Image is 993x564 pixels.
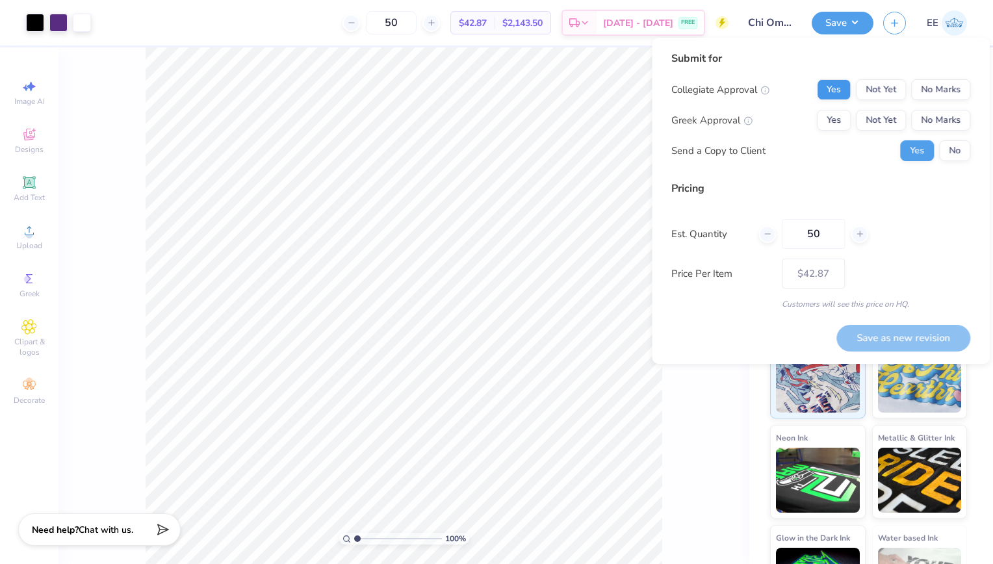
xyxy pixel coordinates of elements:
[16,240,42,251] span: Upload
[911,79,970,100] button: No Marks
[942,10,967,36] img: Ella Eskridge
[927,16,938,31] span: EE
[817,110,851,131] button: Yes
[671,227,749,242] label: Est. Quantity
[776,431,808,444] span: Neon Ink
[817,79,851,100] button: Yes
[14,192,45,203] span: Add Text
[878,531,938,545] span: Water based Ink
[856,79,906,100] button: Not Yet
[776,448,860,513] img: Neon Ink
[19,288,40,299] span: Greek
[502,16,543,30] span: $2,143.50
[776,348,860,413] img: Standard
[776,531,850,545] span: Glow in the Dark Ink
[671,83,769,97] div: Collegiate Approval
[878,431,955,444] span: Metallic & Glitter Ink
[671,51,970,66] div: Submit for
[911,110,970,131] button: No Marks
[459,16,487,30] span: $42.87
[900,140,934,161] button: Yes
[32,524,79,536] strong: Need help?
[878,348,962,413] img: Puff Ink
[939,140,970,161] button: No
[782,219,845,249] input: – –
[366,11,417,34] input: – –
[738,10,802,36] input: Untitled Design
[445,533,466,545] span: 100 %
[671,266,772,281] label: Price Per Item
[812,12,873,34] button: Save
[14,395,45,405] span: Decorate
[671,181,970,196] div: Pricing
[603,16,673,30] span: [DATE] - [DATE]
[878,448,962,513] img: Metallic & Glitter Ink
[681,18,695,27] span: FREE
[671,113,753,128] div: Greek Approval
[14,96,45,107] span: Image AI
[671,144,766,159] div: Send a Copy to Client
[671,298,970,310] div: Customers will see this price on HQ.
[927,10,967,36] a: EE
[856,110,906,131] button: Not Yet
[15,144,44,155] span: Designs
[6,337,52,357] span: Clipart & logos
[79,524,133,536] span: Chat with us.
